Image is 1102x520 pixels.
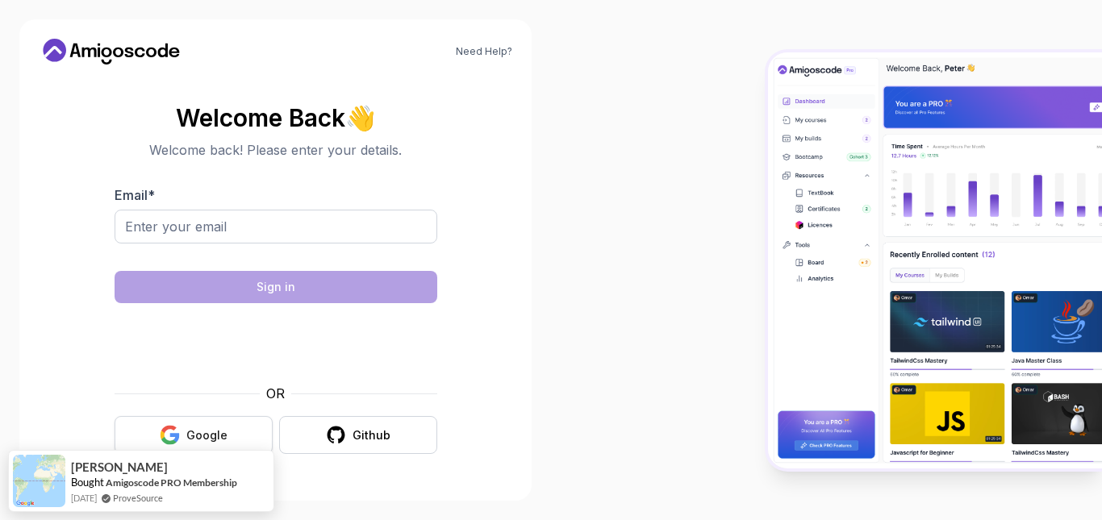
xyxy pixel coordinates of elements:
a: Home link [39,39,184,64]
a: Need Help? [456,45,512,58]
p: Welcome back! Please enter your details. [115,140,437,160]
span: 👋 [344,103,377,132]
div: Sign in [257,279,295,295]
p: OR [266,384,285,403]
input: Enter your email [115,210,437,243]
label: Email * [115,187,155,203]
img: Amigoscode Dashboard [768,52,1102,468]
span: [DATE] [71,491,97,505]
div: Google [186,427,227,443]
button: Sign in [115,271,437,303]
button: Github [279,416,437,454]
img: provesource social proof notification image [13,455,65,507]
span: Bought [71,476,104,489]
button: Google [115,416,273,454]
h2: Welcome Back [115,105,437,131]
div: Github [353,427,390,443]
iframe: Widget contenant une case à cocher pour le défi de sécurité hCaptcha [154,313,398,374]
span: [PERSON_NAME] [71,460,168,474]
a: ProveSource [113,491,163,505]
a: Amigoscode PRO Membership [106,476,237,489]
